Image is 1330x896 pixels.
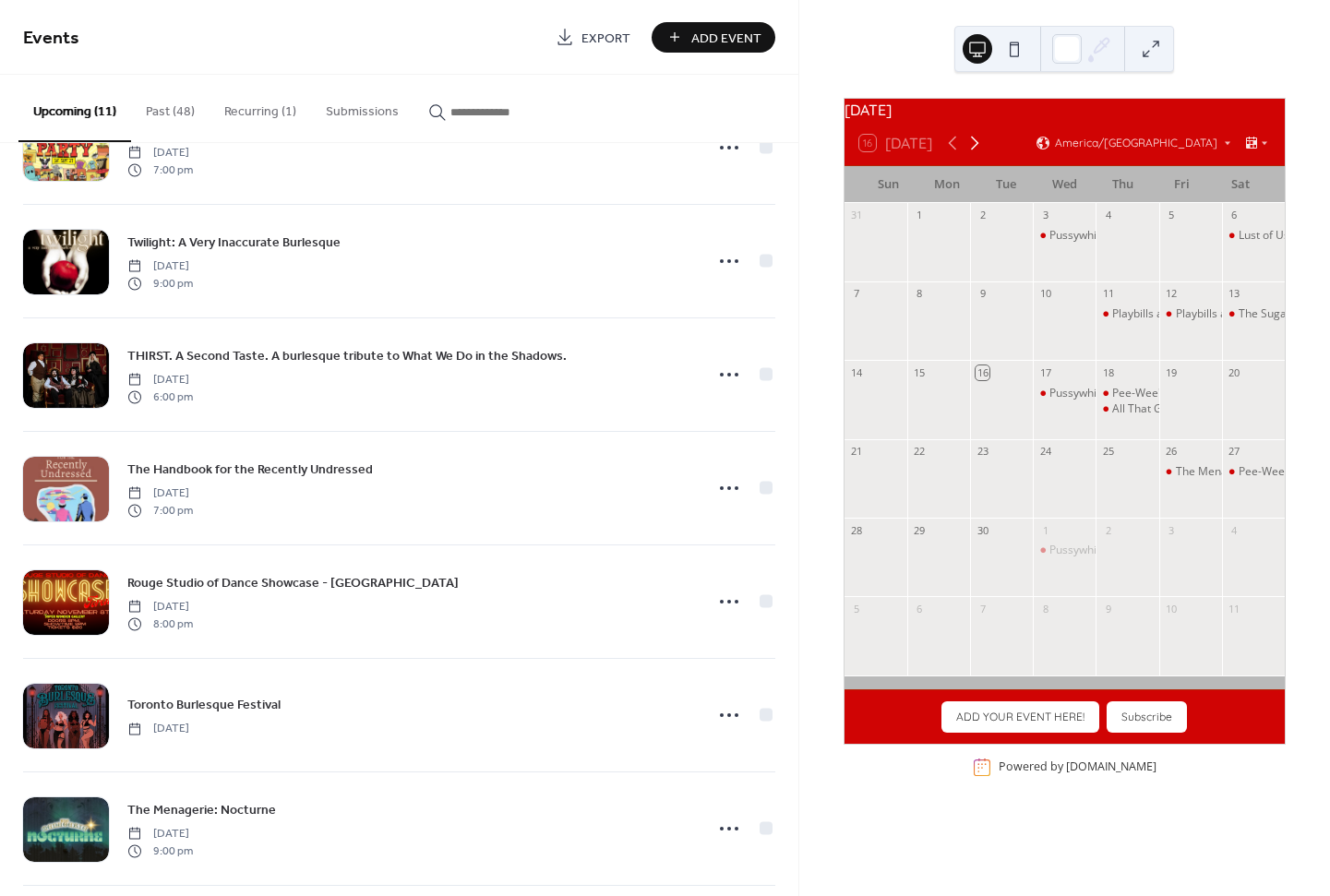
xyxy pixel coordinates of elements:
[127,460,373,480] span: The Handbook for the Recently Undressed
[1222,228,1285,244] div: Lust of Us II
[976,209,989,222] div: 2
[1055,137,1217,149] span: America/[GEOGRAPHIC_DATA]
[127,161,193,178] span: 7:00 pm
[976,523,989,537] div: 30
[127,826,193,842] span: [DATE]
[127,459,373,480] a: The Handbook for the Recently Undressed
[1033,228,1096,244] div: Pussywhipped Wednesdays
[913,287,927,301] div: 8
[127,258,193,275] span: [DATE]
[1049,543,1191,558] div: Pussywhipped Wednesdays
[1239,306,1324,322] div: The Sugar Shack
[1101,445,1115,459] div: 25
[127,485,193,502] span: [DATE]
[581,29,630,48] span: Export
[1165,523,1179,537] div: 3
[127,275,193,292] span: 9:00 pm
[850,602,864,615] div: 5
[1033,386,1096,401] div: Pussywhipped Wednesdays
[127,694,281,715] a: Toronto Burlesque Festival
[850,209,864,222] div: 31
[127,599,193,615] span: [DATE]
[1228,365,1241,379] div: 20
[1035,166,1094,203] div: Wed
[652,22,775,53] button: Add Event
[1101,209,1115,222] div: 4
[311,75,413,140] button: Submissions
[127,345,567,366] a: THIRST. A Second Taste. A burlesque tribute to What We Do in the Shadows.
[850,445,864,459] div: 21
[23,20,79,56] span: Events
[127,145,193,161] span: [DATE]
[1101,602,1115,615] div: 9
[1107,701,1187,733] button: Subscribe
[976,445,989,459] div: 23
[1211,166,1270,203] div: Sat
[127,799,276,820] a: The Menagerie: Nocturne
[691,29,761,48] span: Add Event
[1038,209,1052,222] div: 3
[1165,287,1179,301] div: 12
[913,602,927,615] div: 6
[210,75,311,140] button: Recurring (1)
[127,233,341,253] span: Twilight: A Very Inaccurate Burlesque
[976,287,989,301] div: 9
[1096,401,1158,417] div: All That Glitters at My House
[127,801,276,820] span: The Menagerie: Nocturne
[127,574,459,593] span: Rouge Studio of Dance Showcase - [GEOGRAPHIC_DATA]
[913,209,927,222] div: 1
[859,166,918,203] div: Sun
[1239,228,1298,244] div: Lust of Us II
[1228,209,1241,222] div: 6
[18,75,131,142] button: Upcoming (11)
[1101,287,1115,301] div: 11
[127,615,193,632] span: 8:00 pm
[127,696,281,715] span: Toronto Burlesque Festival
[1038,365,1052,379] div: 17
[1038,287,1052,301] div: 10
[127,388,193,405] span: 6:00 pm
[1038,445,1052,459] div: 24
[1101,365,1115,379] div: 18
[845,99,1285,121] div: [DATE]
[1159,306,1222,322] div: Playbills and Pasties: Where Broadway Gets Naughty!
[1112,401,1259,417] div: All That Glitters at My House
[1094,166,1153,203] div: Thu
[127,372,193,388] span: [DATE]
[850,287,864,301] div: 7
[127,502,193,519] span: 7:00 pm
[542,22,644,53] a: Export
[1165,602,1179,615] div: 10
[977,166,1036,203] div: Tue
[1228,523,1241,537] div: 4
[1165,445,1179,459] div: 26
[1165,365,1179,379] div: 19
[1222,306,1285,322] div: The Sugar Shack
[1222,464,1285,480] div: Pee-Wee's Wild & Weird World (Toronto)
[976,365,989,379] div: 16
[1038,523,1052,537] div: 1
[127,842,193,859] span: 9:00 pm
[127,232,341,253] a: Twilight: A Very Inaccurate Burlesque
[1228,602,1241,615] div: 11
[1096,386,1158,401] div: Pee-Wee's Wild & Weird World (Waterloo)
[1038,602,1052,615] div: 8
[913,523,927,537] div: 29
[1049,228,1191,244] div: Pussywhipped Wednesdays
[850,523,864,537] div: 28
[850,365,864,379] div: 14
[917,166,977,203] div: Mon
[941,701,1099,733] button: ADD YOUR EVENT HERE!
[913,445,927,459] div: 22
[1153,166,1212,203] div: Fri
[1165,209,1179,222] div: 5
[1228,287,1241,301] div: 13
[127,572,459,593] a: Rouge Studio of Dance Showcase - [GEOGRAPHIC_DATA]
[1159,464,1222,480] div: The Menagerie: Beneath the Pines
[913,365,927,379] div: 15
[127,721,189,737] span: [DATE]
[1096,306,1158,322] div: Playbills and Pasties: Where Broadway Gets Naughty!
[1033,543,1096,558] div: Pussywhipped Wednesdays
[999,759,1156,775] div: Powered by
